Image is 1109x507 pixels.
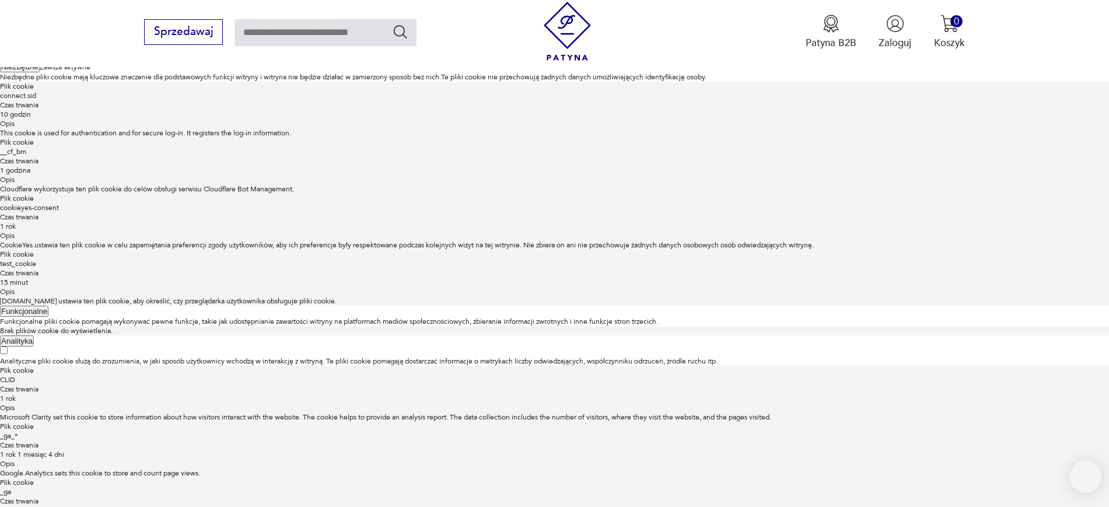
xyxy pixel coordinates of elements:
button: 0Koszyk [934,15,965,50]
div: 0 [950,15,963,27]
span: Zawsze aktywne [40,62,90,72]
img: Ikona koszyka [940,15,958,33]
a: Ikona medaluPatyna B2B [806,15,856,50]
p: Patyna B2B [806,36,856,50]
button: Szukaj [392,23,409,40]
button: Zaloguj [879,15,911,50]
button: Sprzedawaj [144,19,223,45]
button: Patyna B2B [806,15,856,50]
iframe: Smartsupp widget button [1069,460,1102,493]
p: Koszyk [934,36,965,50]
a: Sprzedawaj [144,28,223,37]
img: Patyna - sklep z meblami i dekoracjami vintage [538,2,597,61]
img: Ikonka użytkownika [886,15,904,33]
p: Zaloguj [879,36,911,50]
img: Ikona medalu [822,15,840,33]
